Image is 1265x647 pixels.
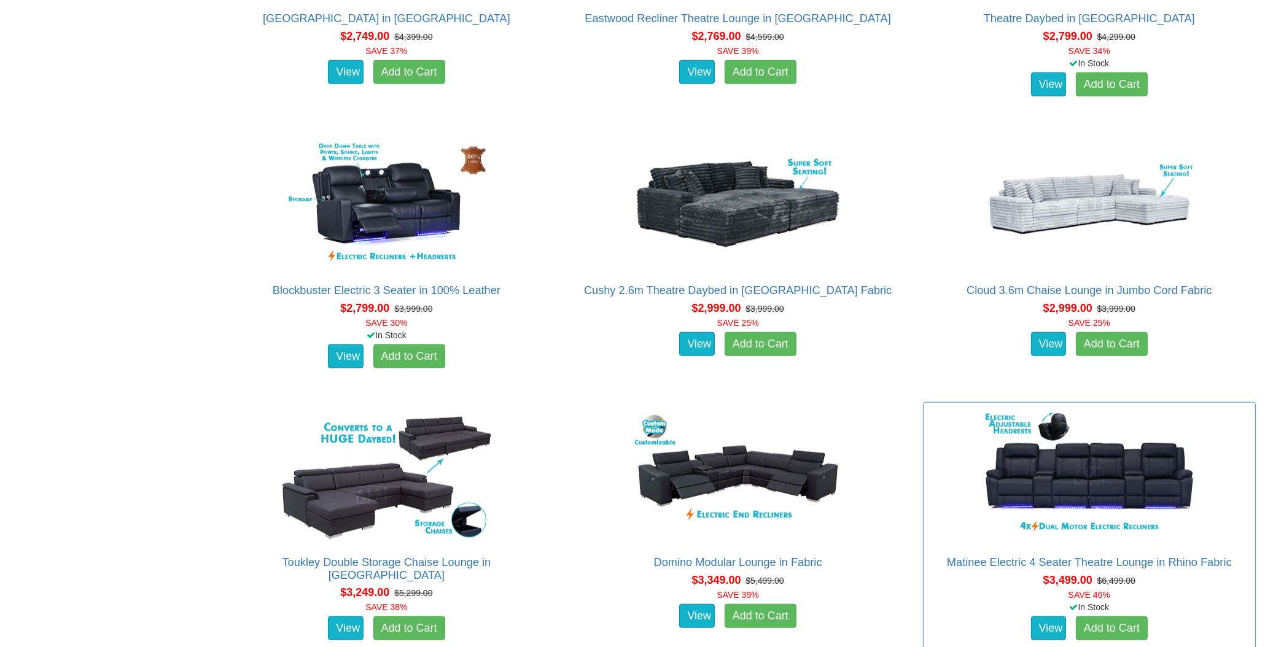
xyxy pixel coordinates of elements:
[217,329,555,341] div: In Stock
[725,332,796,357] a: Add to Cart
[1031,616,1067,641] a: View
[394,32,432,42] del: $4,399.00
[717,46,759,56] font: SAVE 39%
[745,576,784,586] del: $5,499.00
[717,318,759,328] font: SAVE 25%
[628,409,849,544] img: Domino Modular Lounge in Fabric
[979,137,1200,272] img: Cloud 3.6m Chaise Lounge in Jumbo Cord Fabric
[1043,30,1092,42] span: $2,799.00
[340,586,389,599] span: $3,249.00
[394,304,432,314] del: $3,999.00
[365,602,407,612] font: SAVE 38%
[365,46,407,56] font: SAVE 37%
[745,304,784,314] del: $3,999.00
[328,60,364,85] a: View
[1043,302,1092,314] span: $2,999.00
[1076,332,1148,357] a: Add to Cart
[692,302,741,314] span: $2,999.00
[967,284,1212,296] a: Cloud 3.6m Chaise Lounge in Jumbo Cord Fabric
[340,302,389,314] span: $2,799.00
[692,574,741,586] span: $3,349.00
[745,32,784,42] del: $4,599.00
[1076,616,1148,641] a: Add to Cart
[1068,46,1110,56] font: SAVE 34%
[585,12,890,25] a: Eastwood Recliner Theatre Lounge in [GEOGRAPHIC_DATA]
[263,12,510,25] a: [GEOGRAPHIC_DATA] in [GEOGRAPHIC_DATA]
[1043,574,1092,586] span: $3,499.00
[1031,72,1067,97] a: View
[921,57,1258,69] div: In Stock
[340,30,389,42] span: $2,749.00
[1097,576,1135,586] del: $6,499.00
[282,556,491,581] a: Toukley Double Storage Chaise Lounge in [GEOGRAPHIC_DATA]
[328,344,364,369] a: View
[947,556,1232,568] a: Matinee Electric 4 Seater Theatre Lounge in Rhino Fabric
[1097,304,1135,314] del: $3,999.00
[276,409,497,544] img: Toukley Double Storage Chaise Lounge in Fabric
[584,284,892,296] a: Cushy 2.6m Theatre Daybed in [GEOGRAPHIC_DATA] Fabric
[654,556,822,568] a: Domino Modular Lounge in Fabric
[1031,332,1067,357] a: View
[276,137,497,272] img: Blockbuster Electric 3 Seater in 100% Leather
[679,332,715,357] a: View
[679,60,715,85] a: View
[373,60,445,85] a: Add to Cart
[365,318,407,328] font: SAVE 30%
[328,616,364,641] a: View
[725,604,796,629] a: Add to Cart
[1068,318,1110,328] font: SAVE 25%
[1068,590,1110,600] font: SAVE 46%
[725,60,796,85] a: Add to Cart
[679,604,715,629] a: View
[373,616,445,641] a: Add to Cart
[273,284,500,296] a: Blockbuster Electric 3 Seater in 100% Leather
[984,12,1195,25] a: Theatre Daybed in [GEOGRAPHIC_DATA]
[394,588,432,598] del: $5,299.00
[1097,32,1135,42] del: $4,299.00
[1076,72,1148,97] a: Add to Cart
[373,344,445,369] a: Add to Cart
[717,590,759,600] font: SAVE 39%
[921,601,1258,613] div: In Stock
[628,137,849,272] img: Cushy 2.6m Theatre Daybed in Jumbo Cord Fabric
[692,30,741,42] span: $2,769.00
[979,409,1200,544] img: Matinee Electric 4 Seater Theatre Lounge in Rhino Fabric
